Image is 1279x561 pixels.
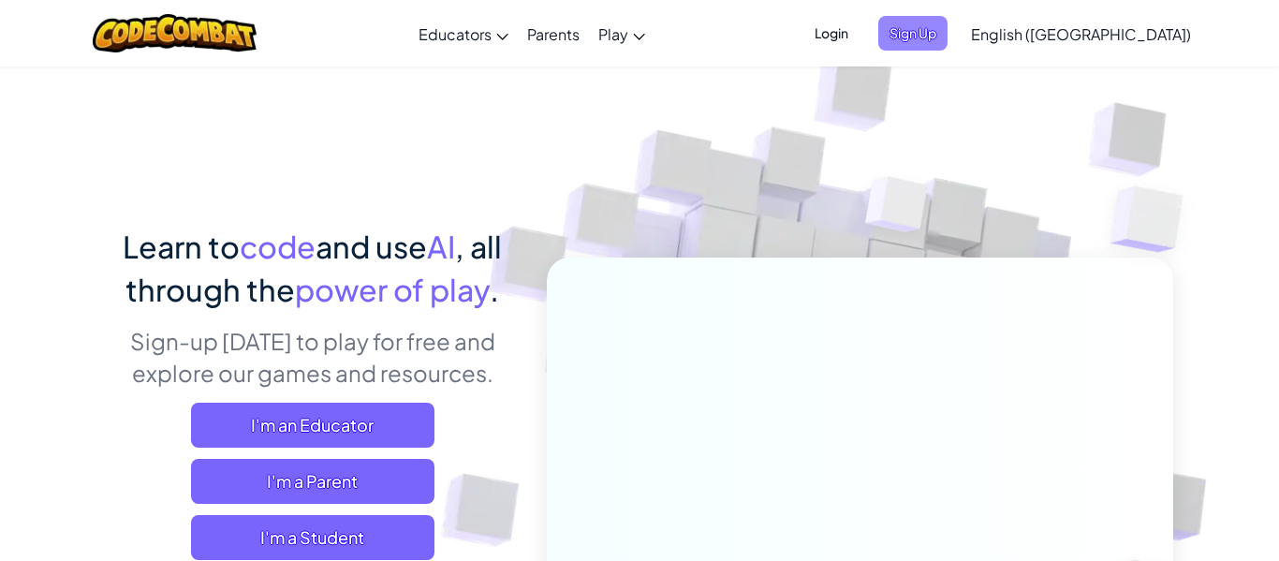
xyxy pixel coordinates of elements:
[316,228,427,265] span: and use
[971,24,1191,44] span: English ([GEOGRAPHIC_DATA])
[803,16,860,51] button: Login
[1073,140,1235,299] img: Overlap cubes
[427,228,455,265] span: AI
[106,325,519,389] p: Sign-up [DATE] to play for free and explore our games and resources.
[962,8,1200,59] a: English ([GEOGRAPHIC_DATA])
[419,24,492,44] span: Educators
[191,515,434,560] button: I'm a Student
[93,14,257,52] img: CodeCombat logo
[295,271,490,308] span: power of play
[240,228,316,265] span: code
[490,271,499,308] span: .
[409,8,518,59] a: Educators
[518,8,589,59] a: Parents
[191,459,434,504] a: I'm a Parent
[878,16,948,51] button: Sign Up
[589,8,654,59] a: Play
[191,403,434,448] a: I'm an Educator
[598,24,628,44] span: Play
[831,140,965,279] img: Overlap cubes
[123,228,240,265] span: Learn to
